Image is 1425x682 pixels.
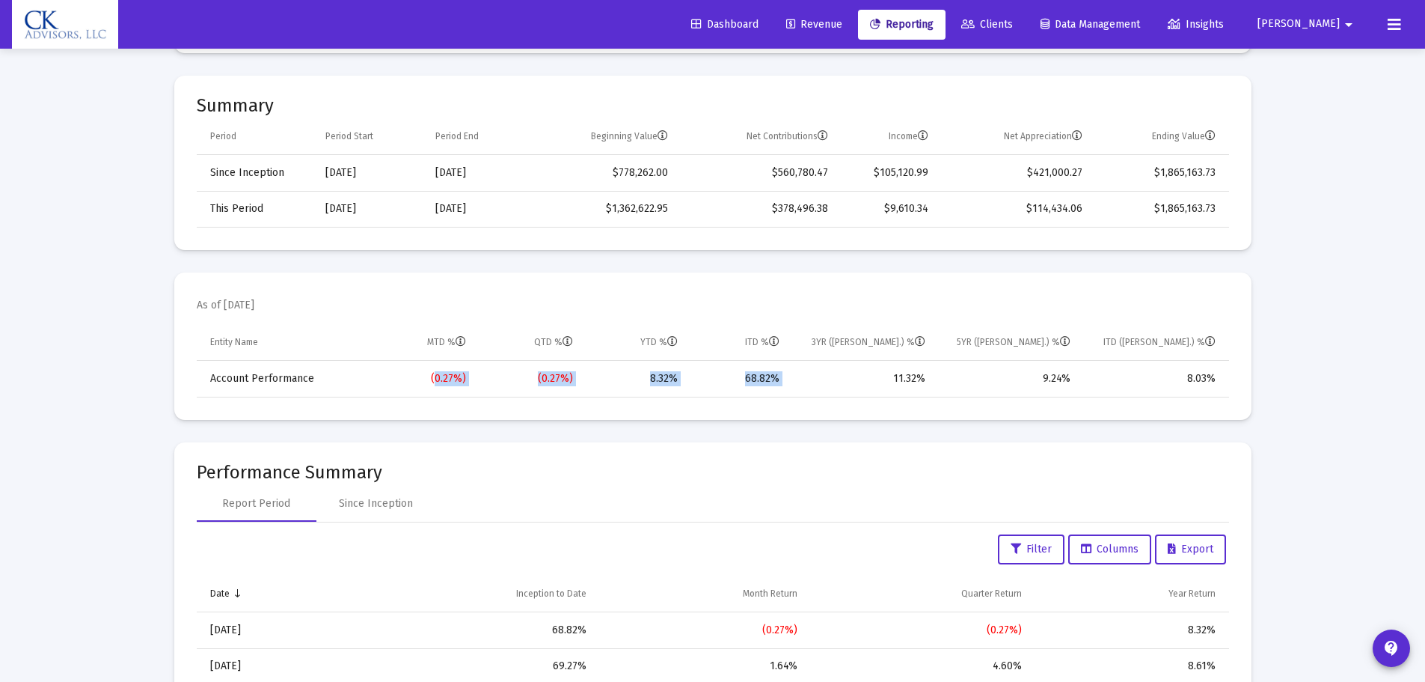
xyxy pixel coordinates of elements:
div: [DATE] [435,201,518,216]
div: [DATE] [325,165,414,180]
div: Since Inception [339,496,413,511]
td: Column 5YR (Ann.) % [936,325,1082,361]
td: $1,865,163.73 [1093,191,1228,227]
a: Insights [1156,10,1236,40]
mat-card-subtitle: As of [DATE] [197,298,254,313]
div: 68.82% [699,371,779,386]
div: Period [210,130,236,142]
span: Insights [1168,18,1224,31]
div: [DATE] [325,201,414,216]
div: Net Contributions [747,130,828,142]
div: 3YR ([PERSON_NAME].) % [812,336,925,348]
td: [DATE] [197,612,350,648]
span: Clients [961,18,1013,31]
div: Report Period [222,496,290,511]
span: Dashboard [691,18,759,31]
div: 8.03% [1091,371,1215,386]
td: $560,780.47 [678,155,839,191]
td: Column Year Return [1032,576,1229,612]
div: 8.61% [1043,659,1216,674]
td: $778,262.00 [529,155,678,191]
div: Ending Value [1152,130,1216,142]
button: [PERSON_NAME] [1239,9,1376,39]
td: Column Net Contributions [678,119,839,155]
div: Net Appreciation [1004,130,1082,142]
div: MTD % [427,336,466,348]
span: Revenue [786,18,842,31]
a: Reporting [858,10,946,40]
td: Column Period [197,119,315,155]
div: Data grid [197,325,1229,398]
div: 69.27% [361,659,586,674]
div: 11.32% [800,371,925,386]
div: [DATE] [435,165,518,180]
div: Period Start [325,130,373,142]
td: Column QTD % [476,325,583,361]
td: $105,120.99 [839,155,938,191]
div: Income [889,130,928,142]
div: 68.82% [361,623,586,638]
td: $1,865,163.73 [1093,155,1228,191]
span: Filter [1011,543,1052,555]
td: Column Ending Value [1093,119,1228,155]
td: This Period [197,191,315,227]
div: (0.27%) [487,371,573,386]
div: Entity Name [210,336,258,348]
td: Column Net Appreciation [939,119,1094,155]
a: Dashboard [679,10,770,40]
div: 8.32% [594,371,678,386]
mat-card-title: Performance Summary [197,465,1229,480]
div: Quarter Return [961,588,1022,600]
td: Column Beginning Value [529,119,678,155]
td: Column YTD % [583,325,689,361]
span: [PERSON_NAME] [1257,18,1340,31]
td: Account Performance [197,361,369,397]
td: Column Period End [425,119,529,155]
div: QTD % [534,336,573,348]
mat-card-title: Summary [197,98,1229,113]
div: Month Return [743,588,797,600]
div: Inception to Date [516,588,586,600]
div: 9.24% [946,371,1071,386]
div: Beginning Value [591,130,668,142]
div: Date [210,588,230,600]
mat-icon: arrow_drop_down [1340,10,1358,40]
div: Data grid [197,119,1229,228]
td: Since Inception [197,155,315,191]
span: Reporting [870,18,934,31]
button: Columns [1068,535,1151,564]
td: $378,496.38 [678,191,839,227]
td: Column Quarter Return [808,576,1032,612]
div: 4.60% [818,659,1022,674]
div: (0.27%) [607,623,797,638]
div: ITD % [745,336,779,348]
span: Export [1168,543,1213,555]
td: Column 3YR (Ann.) % [790,325,936,361]
td: Column Entity Name [197,325,369,361]
div: 1.64% [607,659,797,674]
td: Column Period Start [315,119,425,155]
td: $421,000.27 [939,155,1094,191]
div: (0.27%) [379,371,467,386]
img: Dashboard [23,10,107,40]
div: Year Return [1168,588,1216,600]
span: Data Management [1041,18,1140,31]
div: 8.32% [1043,623,1216,638]
td: Column ITD % [688,325,790,361]
mat-icon: contact_support [1382,639,1400,657]
a: Revenue [774,10,854,40]
td: $9,610.34 [839,191,938,227]
td: Column Date [197,576,350,612]
a: Clients [949,10,1025,40]
span: Columns [1081,543,1139,555]
div: ITD ([PERSON_NAME].) % [1103,336,1216,348]
td: $114,434.06 [939,191,1094,227]
td: Column ITD (Ann.) % [1081,325,1228,361]
div: 5YR ([PERSON_NAME].) % [957,336,1070,348]
button: Filter [998,535,1064,564]
td: Column Inception to Date [350,576,597,612]
a: Data Management [1029,10,1152,40]
button: Export [1155,535,1226,564]
div: Period End [435,130,479,142]
div: YTD % [640,336,678,348]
